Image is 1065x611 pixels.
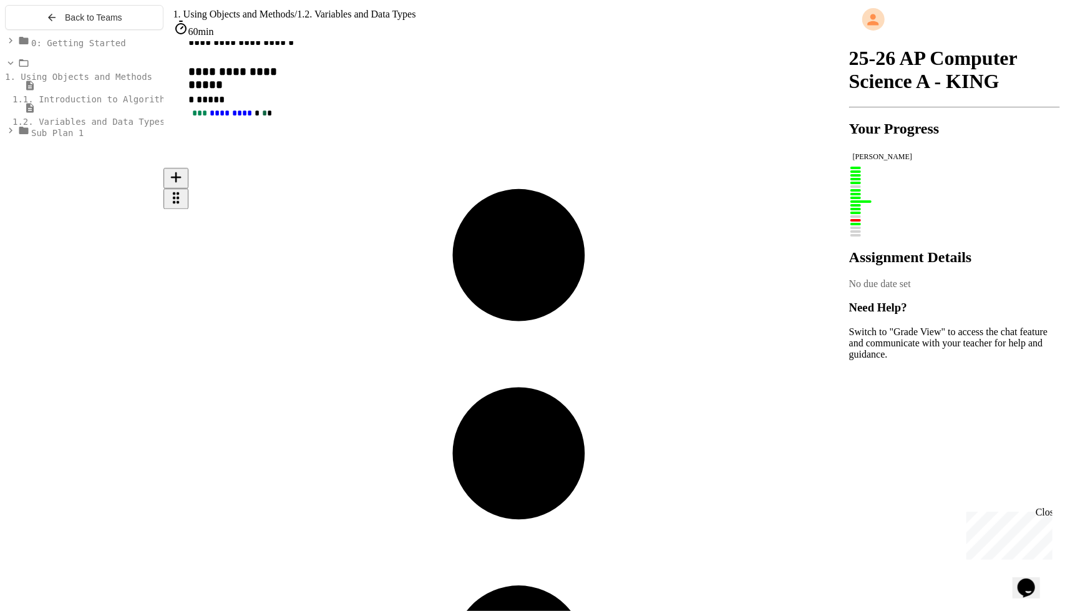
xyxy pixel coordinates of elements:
h1: 25-26 AP Computer Science A - KING [849,47,1060,93]
div: [PERSON_NAME] [853,152,1056,162]
span: 1.1. Introduction to Algorithms, Programming, and Compilers [12,94,323,104]
span: / [294,9,297,19]
span: 60 [188,26,198,37]
button: Back to Teams [5,5,163,30]
h2: Assignment Details [849,249,1060,266]
span: 1.2. Variables and Data Types [297,9,416,19]
span: 1.2. Variables and Data Types [12,117,165,127]
h3: Need Help? [849,301,1060,315]
iframe: chat widget [1013,561,1053,599]
h2: Your Progress [849,120,1060,137]
span: 0: Getting Started [31,38,126,48]
span: 1. Using Objects and Methods [173,9,294,19]
div: No due date set [849,278,1060,290]
span: Back to Teams [65,12,122,22]
div: My Account [849,5,1060,34]
p: Switch to "Grade View" to access the chat feature and communicate with your teacher for help and ... [849,326,1060,360]
div: Chat with us now!Close [5,5,86,79]
span: Sub Plan 1 [31,128,84,138]
iframe: chat widget [961,507,1053,560]
span: 1. Using Objects and Methods [5,72,152,82]
span: min [198,26,214,37]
